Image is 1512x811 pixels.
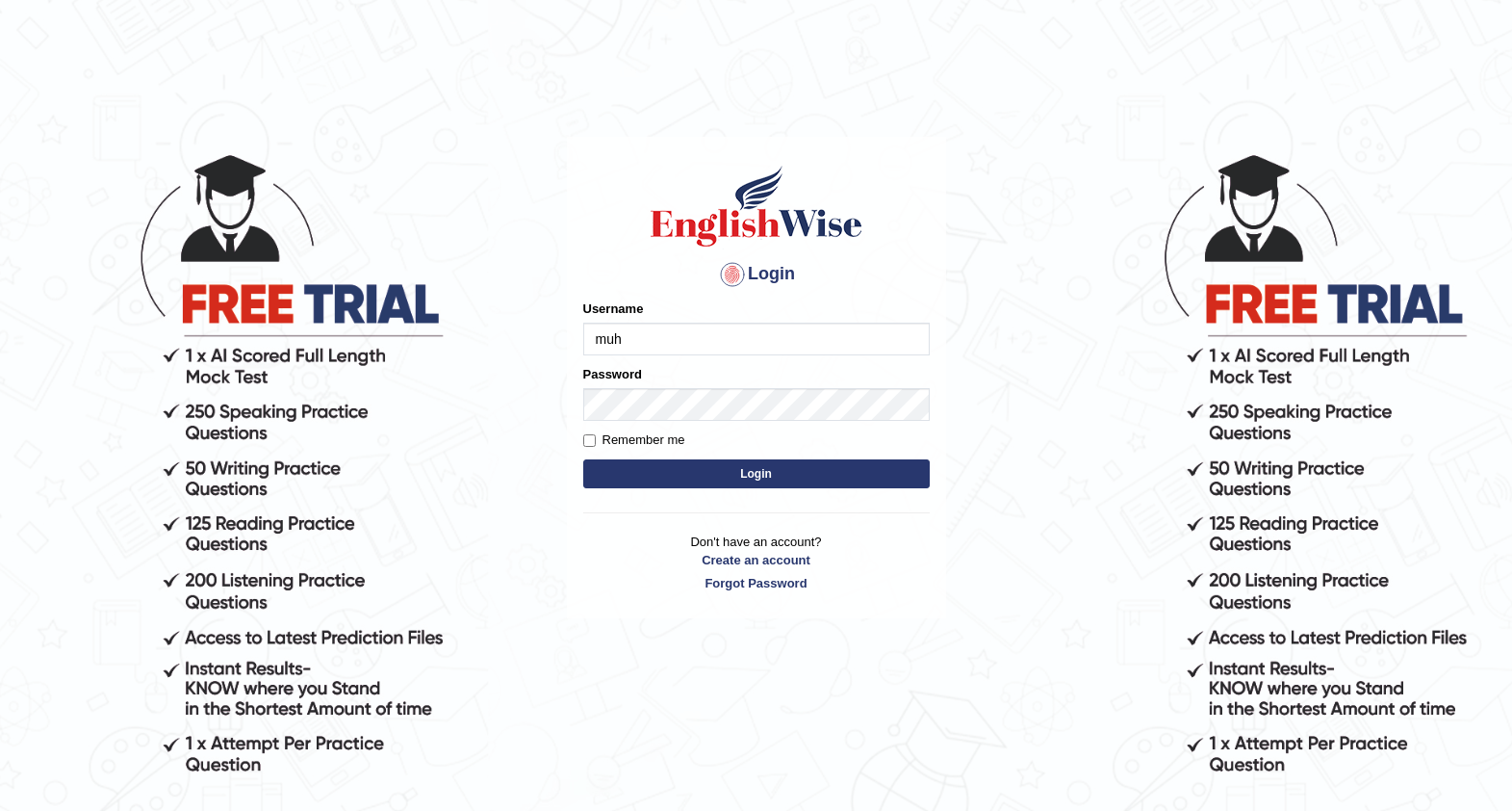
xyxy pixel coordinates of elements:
a: Forgot Password [583,574,930,592]
input: Remember me [583,434,596,447]
label: Username [583,300,644,318]
label: Remember me [583,431,685,450]
button: Login [583,459,930,488]
h4: Login [583,259,930,290]
label: Password [583,365,642,383]
p: Don't have an account? [583,533,930,592]
a: Create an account [583,551,930,569]
img: Logo of English Wise sign in for intelligent practice with AI [647,163,866,249]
